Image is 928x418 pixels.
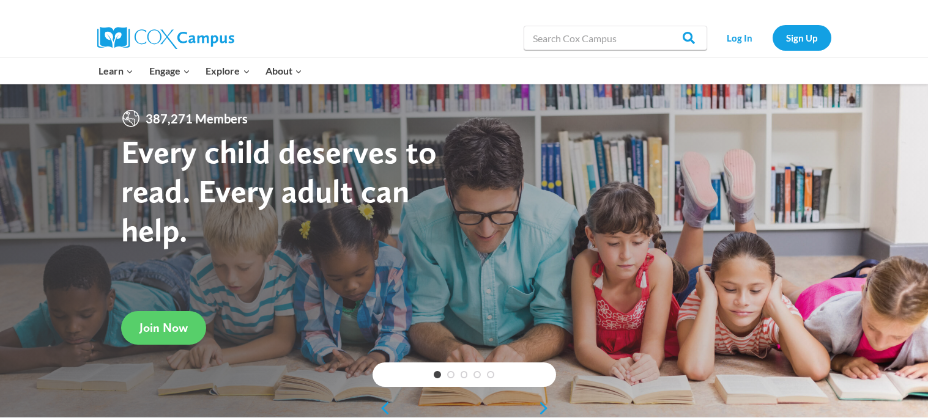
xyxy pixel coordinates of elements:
[98,63,133,79] span: Learn
[713,25,767,50] a: Log In
[524,26,707,50] input: Search Cox Campus
[97,27,234,49] img: Cox Campus
[434,371,441,378] a: 1
[373,401,391,416] a: previous
[461,371,468,378] a: 3
[265,63,302,79] span: About
[121,311,206,345] a: Join Now
[538,401,556,416] a: next
[447,371,455,378] a: 2
[149,63,190,79] span: Engage
[773,25,831,50] a: Sign Up
[91,58,310,84] nav: Primary Navigation
[206,63,250,79] span: Explore
[487,371,494,378] a: 5
[121,132,437,249] strong: Every child deserves to read. Every adult can help.
[713,25,831,50] nav: Secondary Navigation
[141,109,253,128] span: 387,271 Members
[473,371,481,378] a: 4
[139,320,188,335] span: Join Now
